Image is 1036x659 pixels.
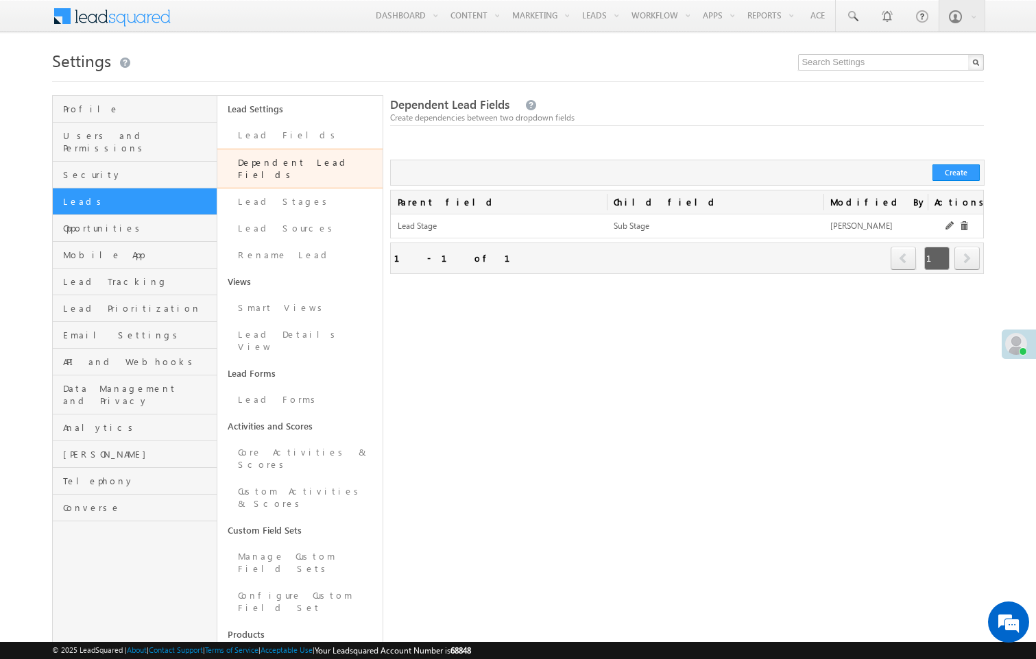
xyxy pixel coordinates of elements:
[830,219,921,234] div: [PERSON_NAME]
[391,190,607,214] span: Parent field
[63,475,214,487] span: Telephony
[63,249,214,261] span: Mobile App
[217,543,383,582] a: Manage Custom Field Sets
[53,215,217,242] a: Opportunities
[398,221,437,231] span: Lead Stage
[217,478,383,517] a: Custom Activities & Scores
[217,188,383,215] a: Lead Stages
[53,441,217,468] a: [PERSON_NAME]
[53,96,217,123] a: Profile
[217,242,383,269] a: Rename Lead
[217,439,383,478] a: Core Activities & Scores
[823,190,928,214] span: Modified By
[63,169,214,181] span: Security
[924,247,950,270] span: 1
[53,242,217,269] a: Mobile App
[127,645,147,654] a: About
[53,295,217,322] a: Lead Prioritization
[63,356,214,368] span: API and Webhooks
[63,382,214,407] span: Data Management and Privacy
[954,247,980,270] span: next
[390,97,509,112] span: Dependent Lead Fields
[53,188,217,215] a: Leads
[63,275,214,288] span: Lead Tracking
[261,645,313,654] a: Acceptable Use
[614,221,649,231] span: Sub Stage
[63,448,214,460] span: [PERSON_NAME]
[217,386,383,413] a: Lead Forms
[53,269,217,295] a: Lead Tracking
[217,122,383,149] a: Lead Fields
[450,645,471,656] span: 68848
[63,302,214,314] span: Lead Prioritization
[394,250,527,266] div: 1 - 1 of 1
[607,190,823,214] a: Child field
[53,375,217,414] a: Data Management and Privacy
[53,349,217,375] a: API and Webhooks
[63,329,214,341] span: Email Settings
[928,190,983,214] span: Actions
[217,321,383,360] a: Lead Details View
[63,195,214,208] span: Leads
[53,322,217,349] a: Email Settings
[217,215,383,242] a: Lead Sources
[53,414,217,441] a: Analytics
[798,54,984,71] input: Search Settings
[63,222,214,234] span: Opportunities
[63,421,214,434] span: Analytics
[53,162,217,188] a: Security
[217,517,383,543] a: Custom Field Sets
[52,49,111,71] span: Settings
[891,247,916,270] span: prev
[217,96,383,122] a: Lead Settings
[53,495,217,521] a: Converse
[63,501,214,514] span: Converse
[217,149,383,188] a: Dependent Lead Fields
[217,360,383,386] a: Lead Forms
[315,645,471,656] span: Your Leadsquared Account Number is
[52,644,471,657] span: © 2025 LeadSquared | | | | |
[217,295,383,321] a: Smart Views
[53,468,217,495] a: Telephony
[205,645,258,654] a: Terms of Service
[932,164,980,181] button: Create
[217,621,383,647] a: Products
[149,645,203,654] a: Contact Support
[63,103,214,115] span: Profile
[217,269,383,295] a: Views
[954,248,980,270] a: next
[63,129,214,154] span: Users and Permissions
[390,112,984,124] div: Create dependencies between two dropdown fields
[53,123,217,162] a: Users and Permissions
[217,413,383,439] a: Activities and Scores
[891,248,917,270] a: prev
[217,582,383,621] a: Configure Custom Field Set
